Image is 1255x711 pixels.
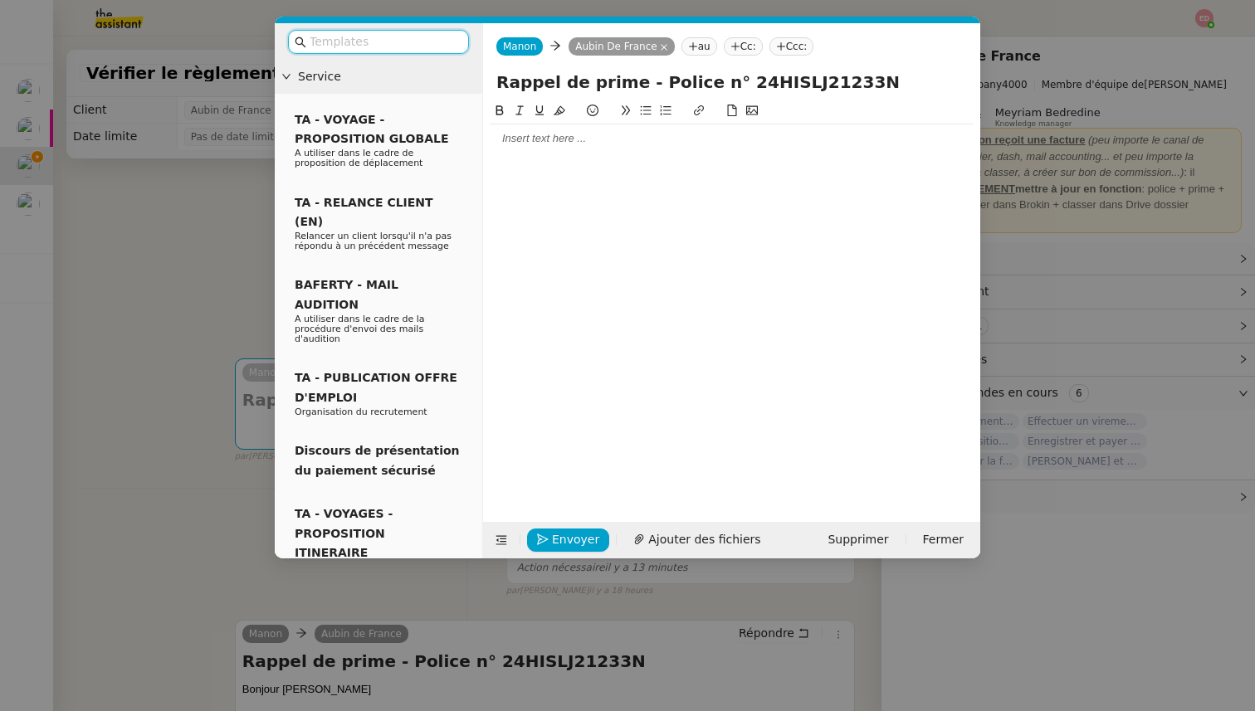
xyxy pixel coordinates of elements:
div: Service [275,61,482,93]
span: A utiliser dans le cadre de proposition de déplacement [295,148,422,168]
span: Fermer [923,530,964,549]
span: TA - RELANCE CLIENT (EN) [295,196,433,228]
span: Discours de présentation du paiement sécurisé [295,444,460,476]
nz-tag: Ccc: [769,37,814,56]
span: A utiliser dans le cadre de la procédure d'envoi des mails d'audition [295,314,425,344]
input: Templates [310,32,459,51]
span: Supprimer [828,530,888,549]
span: BAFERTY - MAIL AUDITION [295,278,398,310]
button: Supprimer [818,528,898,552]
span: TA - PUBLICATION OFFRE D'EMPLOI [295,371,457,403]
span: TA - VOYAGE - PROPOSITION GLOBALE [295,113,448,145]
nz-tag: Aubin De France [569,37,675,56]
nz-tag: au [681,37,717,56]
span: Relancer un client lorsqu'il n'a pas répondu à un précédent message [295,231,452,251]
span: Ajouter des fichiers [648,530,760,549]
button: Envoyer [527,528,609,552]
input: Subject [496,70,967,95]
nz-tag: Cc: [724,37,763,56]
button: Fermer [913,528,974,552]
span: Manon [503,41,536,52]
span: Service [298,67,476,86]
span: Envoyer [552,530,599,549]
span: Organisation du recrutement [295,407,427,417]
span: TA - VOYAGES - PROPOSITION ITINERAIRE [295,507,393,559]
button: Ajouter des fichiers [623,528,770,552]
